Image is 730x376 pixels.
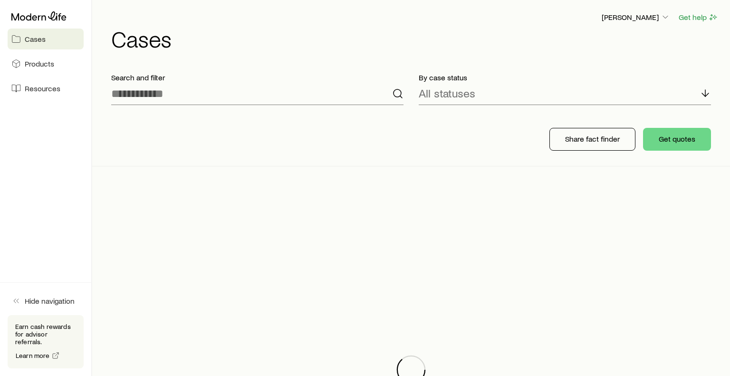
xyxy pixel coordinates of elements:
[602,12,670,22] p: [PERSON_NAME]
[8,315,84,368] div: Earn cash rewards for advisor referrals.Learn more
[111,73,403,82] p: Search and filter
[601,12,671,23] button: [PERSON_NAME]
[25,34,46,44] span: Cases
[8,53,84,74] a: Products
[25,84,60,93] span: Resources
[111,27,719,50] h1: Cases
[25,296,75,306] span: Hide navigation
[8,29,84,49] a: Cases
[25,59,54,68] span: Products
[8,290,84,311] button: Hide navigation
[565,134,620,144] p: Share fact finder
[16,352,50,359] span: Learn more
[549,128,635,151] button: Share fact finder
[8,78,84,99] a: Resources
[419,87,475,100] p: All statuses
[678,12,719,23] button: Get help
[643,128,711,151] button: Get quotes
[419,73,711,82] p: By case status
[15,323,76,346] p: Earn cash rewards for advisor referrals.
